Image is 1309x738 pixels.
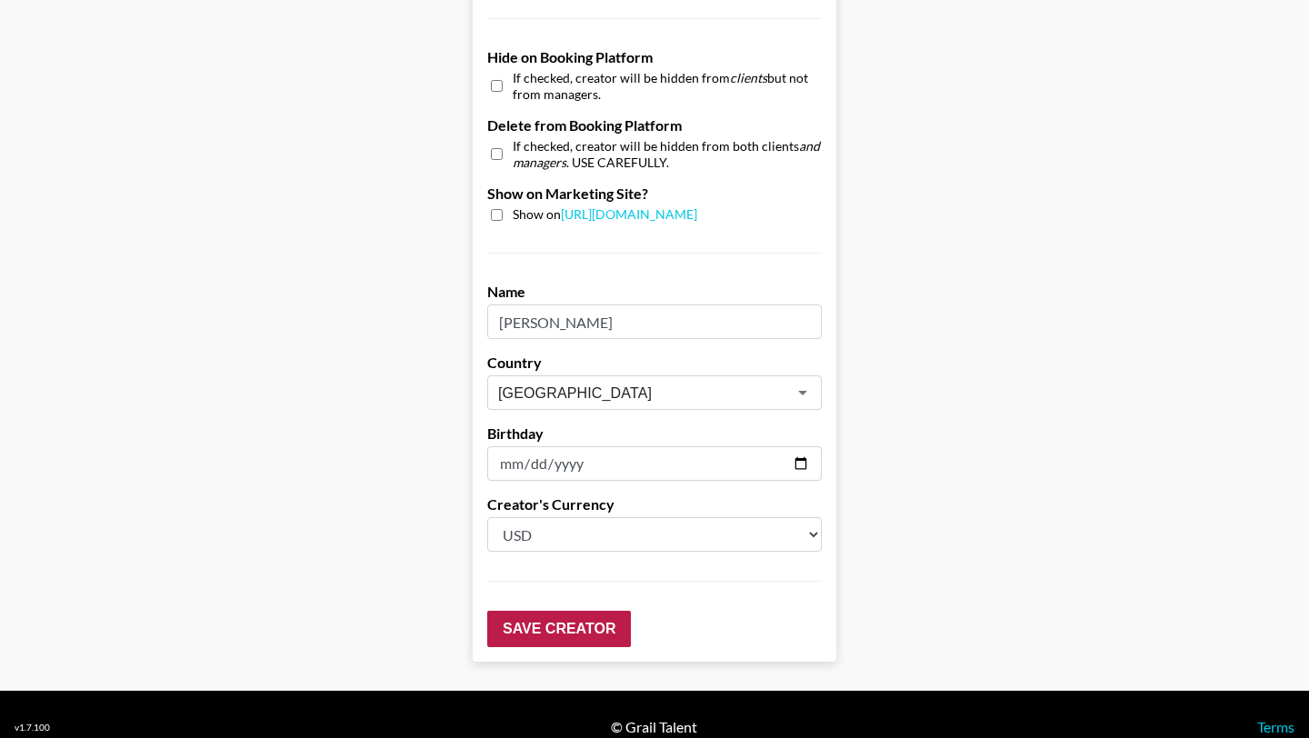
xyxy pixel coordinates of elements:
div: © Grail Talent [611,718,697,736]
label: Delete from Booking Platform [487,116,822,135]
div: v 1.7.100 [15,722,50,733]
span: If checked, creator will be hidden from both clients . USE CAREFULLY. [513,138,822,170]
span: If checked, creator will be hidden from but not from managers. [513,70,822,102]
label: Country [487,354,822,372]
span: Show on [513,206,697,224]
label: Show on Marketing Site? [487,184,822,203]
label: Hide on Booking Platform [487,48,822,66]
a: [URL][DOMAIN_NAME] [561,206,697,222]
label: Birthday [487,424,822,443]
em: clients [730,70,767,85]
button: Open [790,380,815,405]
em: and managers [513,138,820,170]
label: Name [487,283,822,301]
label: Creator's Currency [487,495,822,514]
a: Terms [1257,718,1294,735]
input: Save Creator [487,611,631,647]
